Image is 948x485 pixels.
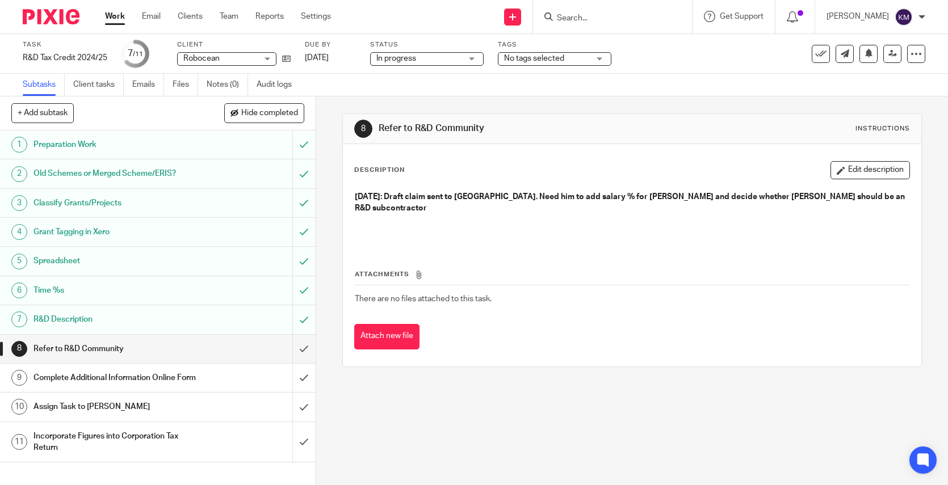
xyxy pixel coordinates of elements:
button: + Add subtask [11,103,74,123]
h1: Assign Task to [PERSON_NAME] [33,398,199,415]
span: Robocean [183,54,220,62]
div: Instructions [855,124,910,133]
div: 1 [11,137,27,153]
h1: Refer to R&D Community [379,123,656,134]
div: 5 [11,254,27,269]
button: Edit description [830,161,910,179]
strong: [DATE]: Draft claim sent to [GEOGRAPHIC_DATA]. Need him to add salary % for [PERSON_NAME] and dec... [355,193,907,212]
h1: Time %s [33,282,199,299]
div: 7 [128,47,143,60]
a: Email [142,11,161,22]
span: Attachments [355,271,409,277]
label: Client [177,40,291,49]
a: Client tasks [73,74,124,96]
label: Due by [305,40,356,49]
h1: Spreadsheet [33,252,199,269]
h1: Old Schemes or Merged Scheme/ERIS? [33,165,199,182]
div: R&D Tax Credit 2024/25 [23,52,107,64]
div: 10 [11,399,27,415]
a: Subtasks [23,74,65,96]
button: Attach new file [354,324,420,349]
div: 8 [11,341,27,357]
label: Tags [498,40,611,49]
h1: Complete Additional Information Online Form [33,369,199,386]
a: Clients [178,11,203,22]
p: [PERSON_NAME] [827,11,889,22]
button: Hide completed [224,103,304,123]
a: Reports [255,11,284,22]
h1: Preparation Work [33,136,199,153]
a: Notes (0) [207,74,248,96]
img: Pixie [23,9,79,24]
a: Emails [132,74,164,96]
a: Work [105,11,125,22]
span: There are no files attached to this task. [355,295,492,303]
div: 4 [11,224,27,240]
small: /11 [133,51,143,57]
div: 3 [11,195,27,211]
div: 11 [11,434,27,450]
div: R&amp;D Tax Credit 2024/25 [23,52,107,64]
div: 2 [11,166,27,182]
h1: Incorporate Figures into Corporation Tax Return [33,428,199,457]
img: svg%3E [895,8,913,26]
h1: Grant Tagging in Xero [33,223,199,241]
a: Team [220,11,238,22]
div: 9 [11,370,27,386]
h1: Classify Grants/Projects [33,195,199,212]
div: 8 [354,120,372,138]
label: Task [23,40,107,49]
h1: Refer to R&D Community [33,340,199,357]
a: Settings [301,11,331,22]
span: Get Support [720,12,764,20]
label: Status [370,40,484,49]
p: Description [354,166,405,175]
h1: R&D Description [33,311,199,328]
span: Hide completed [241,109,298,118]
input: Search [556,14,658,24]
a: Audit logs [257,74,300,96]
a: Files [173,74,198,96]
div: 6 [11,282,27,298]
span: [DATE] [305,54,329,62]
span: In progress [376,54,416,62]
div: 7 [11,311,27,327]
span: No tags selected [504,54,564,62]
